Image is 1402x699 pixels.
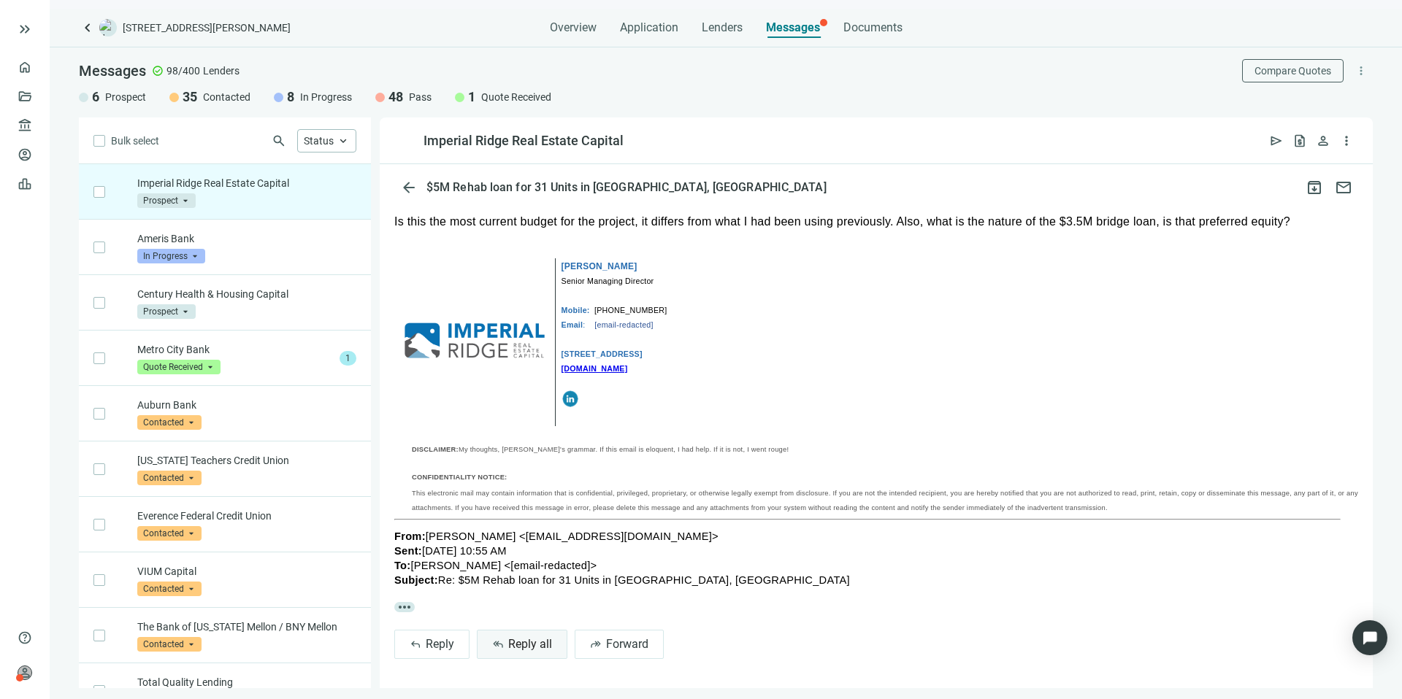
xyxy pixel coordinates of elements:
button: forwardForward [575,630,664,659]
p: Ameris Bank [137,231,356,246]
p: [US_STATE] Teachers Credit Union [137,453,356,468]
span: Contacted [203,90,250,104]
span: [STREET_ADDRESS][PERSON_NAME] [123,20,291,35]
span: In Progress [137,249,205,263]
span: 8 [287,88,294,106]
p: Total Quality Lending [137,675,356,690]
button: more_vert [1349,59,1373,82]
span: send [1269,134,1284,148]
span: 35 [183,88,197,106]
span: Forward [606,637,648,651]
button: more_vert [1335,129,1358,152]
span: Bulk select [111,133,159,149]
button: archive [1300,173,1329,202]
span: Status [304,135,334,147]
p: Auburn Bank [137,398,356,412]
span: reply [410,638,421,650]
span: Contacted [137,637,202,652]
span: help [18,630,32,645]
span: keyboard_arrow_up [337,134,350,147]
span: Prospect [137,304,196,319]
p: Century Health & Housing Capital [137,287,356,301]
span: Reply all [508,637,552,651]
span: search [272,134,286,148]
span: 98/400 [166,63,200,78]
span: more_vert [1339,134,1354,148]
a: keyboard_arrow_left [79,19,96,36]
span: Compare Quotes [1254,65,1331,77]
p: Imperial Ridge Real Estate Capital [137,176,356,190]
button: Compare Quotes [1242,59,1344,82]
img: deal-logo [99,19,117,36]
span: Pass [409,90,432,104]
span: Quote Received [481,90,551,104]
span: reply_all [492,638,504,650]
button: request_quote [1288,129,1311,152]
span: Lenders [702,20,743,35]
span: Documents [843,20,903,35]
span: Quote Received [137,360,221,374]
button: person [1311,129,1335,152]
span: Contacted [137,526,202,541]
p: The Bank of [US_STATE] Mellon / BNY Mellon [137,619,356,634]
span: 6 [92,88,99,106]
span: forward [590,638,602,650]
span: mail [1335,179,1352,196]
button: arrow_back [394,173,424,202]
span: Messages [766,20,820,34]
div: $5M Rehab loan for 31 Units in [GEOGRAPHIC_DATA], [GEOGRAPHIC_DATA] [424,180,830,195]
span: Contacted [137,582,202,596]
div: Open Intercom Messenger [1352,620,1387,655]
span: Prospect [137,193,196,208]
span: Overview [550,20,597,35]
button: replyReply [394,630,470,659]
span: 48 [388,88,403,106]
span: check_circle [152,65,164,77]
span: 1 [468,88,475,106]
p: VIUM Capital [137,564,356,579]
span: Prospect [105,90,146,104]
div: Imperial Ridge Real Estate Capital [424,132,624,150]
span: person [1316,134,1330,148]
span: more_horiz [394,602,415,612]
span: In Progress [300,90,352,104]
span: request_quote [1292,134,1307,148]
button: keyboard_double_arrow_right [16,20,34,38]
span: Reply [426,637,454,651]
span: more_vert [1355,64,1368,77]
span: 1 [340,351,356,366]
button: send [1265,129,1288,152]
button: reply_allReply all [477,630,567,659]
p: Metro City Bank [137,342,334,357]
span: person [18,665,32,680]
span: Lenders [203,63,240,78]
span: account_balance [18,118,28,133]
button: mail [1329,173,1358,202]
span: archive [1306,179,1323,196]
span: arrow_back [400,179,418,196]
span: Contacted [137,415,202,430]
p: Everence Federal Credit Union [137,509,356,523]
span: Messages [79,62,146,80]
span: Application [620,20,678,35]
span: Contacted [137,471,202,485]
